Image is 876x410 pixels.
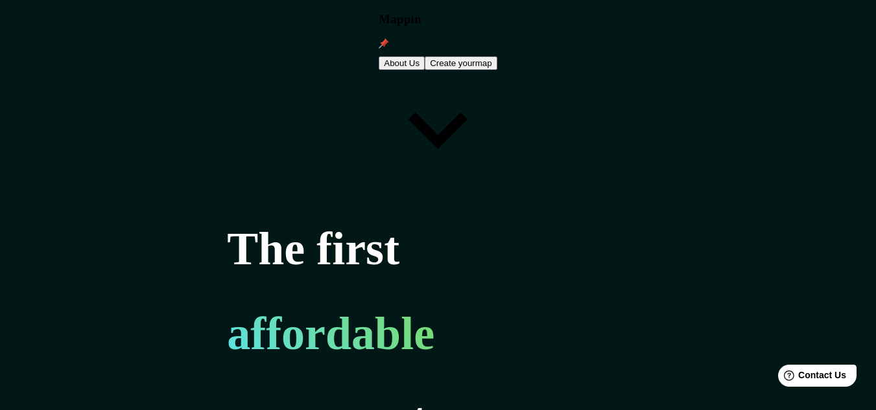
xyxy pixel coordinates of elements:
img: mappin-pin [379,38,389,49]
h3: Mappin [379,12,497,27]
button: About Us [379,56,425,70]
button: Create yourmap [425,56,497,70]
iframe: Help widget launcher [761,359,862,396]
h1: affordable [227,307,479,361]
